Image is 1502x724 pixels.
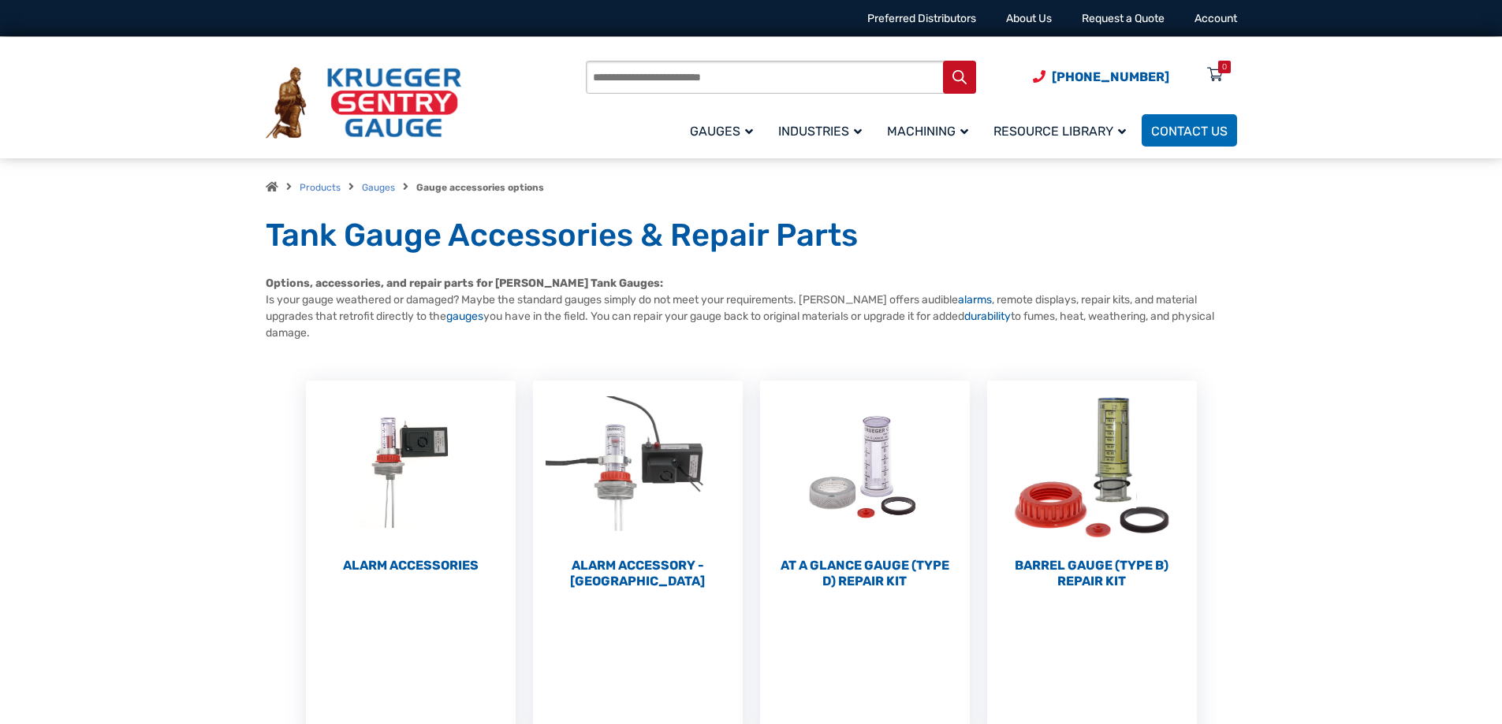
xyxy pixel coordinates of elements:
[964,310,1011,323] a: durability
[680,112,769,149] a: Gauges
[533,381,743,589] a: Visit product category Alarm Accessory - DC
[362,182,395,193] a: Gauges
[1222,61,1227,73] div: 0
[760,558,970,589] h2: At a Glance Gauge (Type D) Repair Kit
[533,381,743,554] img: Alarm Accessory - DC
[1052,69,1169,84] span: [PHONE_NUMBER]
[1195,12,1237,25] a: Account
[760,381,970,589] a: Visit product category At a Glance Gauge (Type D) Repair Kit
[987,381,1197,589] a: Visit product category Barrel Gauge (Type B) Repair Kit
[266,67,461,139] img: Krueger Sentry Gauge
[987,558,1197,589] h2: Barrel Gauge (Type B) Repair Kit
[306,381,516,554] img: Alarm Accessories
[887,124,968,139] span: Machining
[416,182,544,193] strong: Gauge accessories options
[867,12,976,25] a: Preferred Distributors
[266,277,663,290] strong: Options, accessories, and repair parts for [PERSON_NAME] Tank Gauges:
[1006,12,1052,25] a: About Us
[993,124,1126,139] span: Resource Library
[533,558,743,589] h2: Alarm Accessory - [GEOGRAPHIC_DATA]
[266,275,1237,341] p: Is your gauge weathered or damaged? Maybe the standard gauges simply do not meet your requirement...
[1033,67,1169,87] a: Phone Number (920) 434-8860
[984,112,1142,149] a: Resource Library
[769,112,878,149] a: Industries
[878,112,984,149] a: Machining
[1151,124,1228,139] span: Contact Us
[300,182,341,193] a: Products
[760,381,970,554] img: At a Glance Gauge (Type D) Repair Kit
[987,381,1197,554] img: Barrel Gauge (Type B) Repair Kit
[958,293,992,306] a: alarms
[778,124,862,139] span: Industries
[266,216,1237,255] h1: Tank Gauge Accessories & Repair Parts
[446,310,483,323] a: gauges
[306,558,516,574] h2: Alarm Accessories
[1082,12,1165,25] a: Request a Quote
[306,381,516,574] a: Visit product category Alarm Accessories
[690,124,753,139] span: Gauges
[1142,114,1237,147] a: Contact Us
